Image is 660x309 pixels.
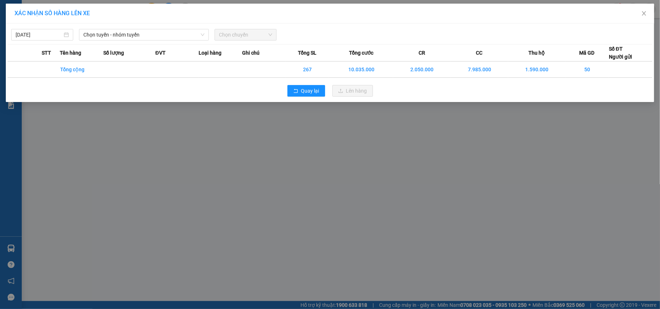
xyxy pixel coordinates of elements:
button: Close [634,4,654,24]
span: XÁC NHẬN SỐ HÀNG LÊN XE [14,10,90,17]
span: down [200,33,205,37]
div: Số ĐT Người gửi [609,45,632,61]
span: Chọn chuyến [219,29,272,40]
span: Loại hàng [199,49,221,57]
td: 50 [565,62,609,78]
td: 10.035.000 [329,62,393,78]
button: uploadLên hàng [332,85,373,97]
button: rollbackQuay lại [287,85,325,97]
span: Tên hàng [60,49,81,57]
span: ĐVT [155,49,166,57]
td: Tổng cộng [60,62,103,78]
span: STT [42,49,51,57]
span: Chọn tuyến - nhóm tuyến [83,29,204,40]
input: 13/09/2025 [16,31,62,39]
span: Tổng SL [298,49,316,57]
span: CC [476,49,482,57]
span: close [641,10,647,16]
span: Mã GD [580,49,595,57]
span: rollback [293,88,298,94]
span: Ghi chú [242,49,260,57]
span: Số lượng [103,49,124,57]
td: 7.985.000 [451,62,508,78]
span: Tổng cước [349,49,373,57]
td: 1.590.000 [508,62,565,78]
span: Quay lại [301,87,319,95]
span: Thu hộ [528,49,545,57]
td: 2.050.000 [393,62,451,78]
span: CR [419,49,425,57]
td: 267 [286,62,329,78]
